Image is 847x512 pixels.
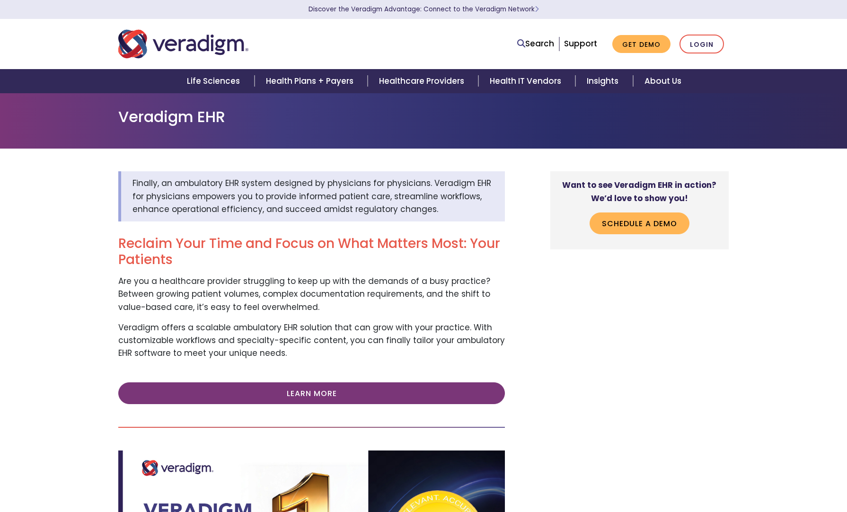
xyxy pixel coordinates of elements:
[590,212,689,234] a: Schedule a Demo
[478,69,575,93] a: Health IT Vendors
[118,382,505,404] a: Learn More
[564,38,597,49] a: Support
[118,28,248,60] img: Veradigm logo
[535,5,539,14] span: Learn More
[633,69,693,93] a: About Us
[118,321,505,360] p: Veradigm offers a scalable ambulatory EHR solution that can grow with your practice. With customi...
[517,37,554,50] a: Search
[255,69,368,93] a: Health Plans + Payers
[368,69,478,93] a: Healthcare Providers
[679,35,724,54] a: Login
[612,35,671,53] a: Get Demo
[118,275,505,314] p: Are you a healthcare provider struggling to keep up with the demands of a busy practice? Between ...
[118,236,505,267] h2: Reclaim Your Time and Focus on What Matters Most: Your Patients
[176,69,254,93] a: Life Sciences
[309,5,539,14] a: Discover the Veradigm Advantage: Connect to the Veradigm NetworkLearn More
[575,69,633,93] a: Insights
[118,108,729,126] h1: Veradigm EHR
[562,179,716,203] strong: Want to see Veradigm EHR in action? We’d love to show you!
[132,177,491,214] span: Finally, an ambulatory EHR system designed by physicians for physicians. Veradigm EHR for physici...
